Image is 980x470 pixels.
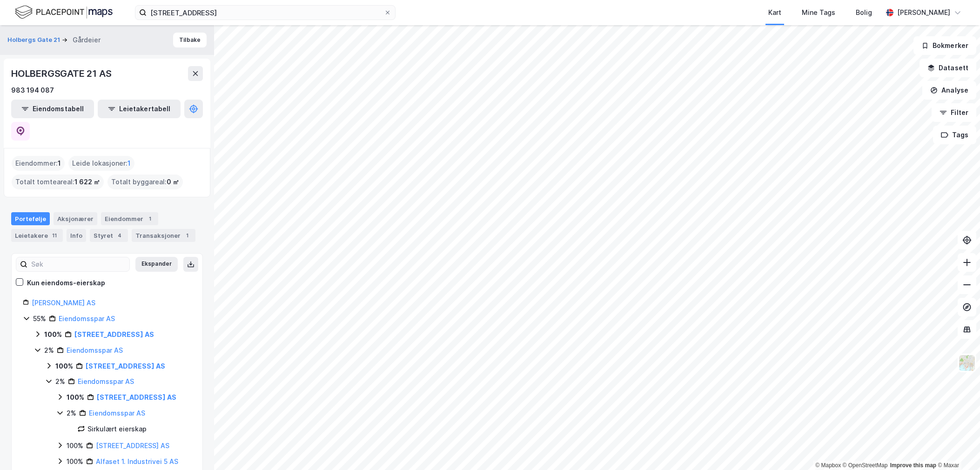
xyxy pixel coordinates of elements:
button: Eiendomstabell [11,100,94,118]
div: HOLBERGSGATE 21 AS [11,66,113,81]
span: 1 [58,158,61,169]
a: OpenStreetMap [843,462,888,469]
div: 2% [44,345,54,356]
div: Info [67,229,86,242]
div: 4 [115,231,124,240]
a: Eiendomsspar AS [89,409,145,417]
div: 55% [33,313,46,324]
div: Eiendommer [101,212,158,225]
a: [STREET_ADDRESS] AS [74,330,154,338]
div: Portefølje [11,212,50,225]
a: Improve this map [890,462,936,469]
button: Bokmerker [913,36,976,55]
div: Mine Tags [802,7,835,18]
button: Ekspander [135,257,178,272]
button: Analyse [922,81,976,100]
div: 100% [67,440,83,451]
div: Styret [90,229,128,242]
a: [STREET_ADDRESS] AS [97,393,176,401]
div: Gårdeier [73,34,101,46]
a: [STREET_ADDRESS] AS [96,442,169,450]
div: Leietakere [11,229,63,242]
span: 0 ㎡ [167,176,179,188]
div: Transaksjoner [132,229,195,242]
div: Leide lokasjoner : [68,156,134,171]
div: 100% [44,329,62,340]
a: Eiendomsspar AS [78,377,134,385]
a: Eiendomsspar AS [67,346,123,354]
a: [PERSON_NAME] AS [32,299,95,307]
div: Eiendommer : [12,156,65,171]
div: 100% [67,392,84,403]
div: Kontrollprogram for chat [933,425,980,470]
iframe: Chat Widget [933,425,980,470]
div: Aksjonærer [54,212,97,225]
input: Søk [27,257,129,271]
div: 100% [55,361,73,372]
button: Datasett [920,59,976,77]
div: 100% [67,456,83,467]
div: Bolig [856,7,872,18]
div: 2% [67,408,76,419]
a: [STREET_ADDRESS] AS [86,362,165,370]
a: Eiendomsspar AS [59,315,115,322]
div: 1 [182,231,192,240]
span: 1 622 ㎡ [74,176,100,188]
a: Alfaset 1. Industrivei 5 AS [96,457,178,465]
input: Søk på adresse, matrikkel, gårdeiere, leietakere eller personer [147,6,384,20]
div: 983 194 087 [11,85,54,96]
img: Z [958,354,976,372]
div: Kun eiendoms-eierskap [27,277,105,289]
button: Filter [932,103,976,122]
div: Totalt tomteareal : [12,175,104,189]
a: Mapbox [815,462,841,469]
div: Totalt byggareal : [107,175,183,189]
button: Tags [933,126,976,144]
button: Leietakertabell [98,100,181,118]
img: logo.f888ab2527a4732fd821a326f86c7f29.svg [15,4,113,20]
div: 2% [55,376,65,387]
div: 11 [50,231,59,240]
div: 1 [145,214,154,223]
div: [PERSON_NAME] [897,7,950,18]
button: Holbergs Gate 21 [7,35,62,45]
div: Sirkulært eierskap [87,423,147,435]
button: Tilbake [173,33,207,47]
div: Kart [768,7,781,18]
span: 1 [128,158,131,169]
